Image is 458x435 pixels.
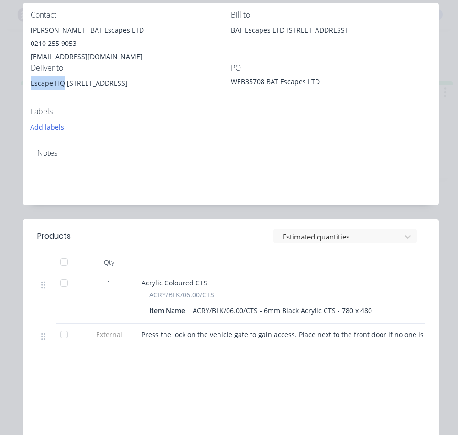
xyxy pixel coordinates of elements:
[231,23,431,54] div: BAT Escapes LTD [STREET_ADDRESS]
[25,120,69,133] button: Add labels
[31,76,231,107] div: Escape HQ [STREET_ADDRESS]
[37,149,425,158] div: Notes
[31,11,231,20] div: Contact
[31,23,231,37] div: [PERSON_NAME] - BAT Escapes LTD
[31,64,231,73] div: Deliver to
[142,278,207,287] span: Acrylic Coloured CTS
[149,304,189,317] div: Item Name
[142,330,446,339] span: Press the lock on the vehicle gate to gain access. Place next to the front door if no one is home.
[37,230,71,242] div: Products
[31,23,231,64] div: [PERSON_NAME] - BAT Escapes LTD0210 255 9053[EMAIL_ADDRESS][DOMAIN_NAME]
[31,37,231,50] div: 0210 255 9053
[31,50,231,64] div: [EMAIL_ADDRESS][DOMAIN_NAME]
[31,76,231,90] div: Escape HQ [STREET_ADDRESS]
[84,329,134,339] span: External
[231,76,350,90] div: WEB35708 BAT Escapes LTD
[80,253,138,272] div: Qty
[231,11,431,20] div: Bill to
[107,278,111,288] span: 1
[189,304,376,317] div: ACRY/BLK/06.00/CTS - 6mm Black Acrylic CTS - 780 x 480
[231,64,431,73] div: PO
[149,290,214,300] span: ACRY/BLK/06.00/CTS
[31,107,231,116] div: Labels
[231,23,431,37] div: BAT Escapes LTD [STREET_ADDRESS]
